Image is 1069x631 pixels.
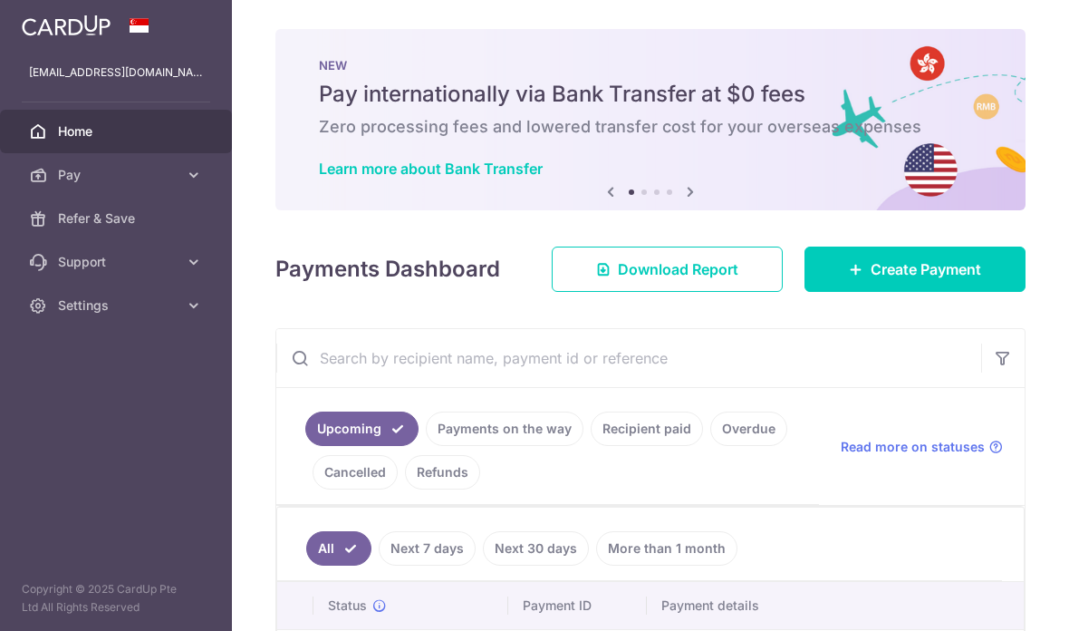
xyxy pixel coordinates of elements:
[58,253,178,271] span: Support
[483,531,589,566] a: Next 30 days
[710,412,787,446] a: Overdue
[328,597,367,615] span: Status
[58,122,178,141] span: Home
[58,209,178,228] span: Refer & Save
[379,531,476,566] a: Next 7 days
[841,438,1003,456] a: Read more on statuses
[275,253,500,286] h4: Payments Dashboard
[405,455,480,490] a: Refunds
[841,438,985,456] span: Read more on statuses
[426,412,583,446] a: Payments on the way
[305,412,419,446] a: Upcoming
[596,531,737,566] a: More than 1 month
[29,63,203,82] p: [EMAIL_ADDRESS][DOMAIN_NAME]
[58,166,178,184] span: Pay
[313,455,398,490] a: Cancelled
[319,58,982,73] p: NEW
[508,582,647,629] th: Payment ID
[58,296,178,315] span: Settings
[276,329,981,387] input: Search by recipient name, payment id or reference
[319,116,982,138] h6: Zero processing fees and lowered transfer cost for your overseas expenses
[306,531,371,566] a: All
[591,412,703,446] a: Recipient paid
[871,258,981,280] span: Create Payment
[22,15,111,36] img: CardUp
[319,80,982,109] h5: Pay internationally via Bank Transfer at $0 fees
[618,258,738,280] span: Download Report
[319,160,543,178] a: Learn more about Bank Transfer
[552,247,783,292] a: Download Report
[804,247,1026,292] a: Create Payment
[275,29,1026,210] img: Bank transfer banner
[647,582,1058,629] th: Payment details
